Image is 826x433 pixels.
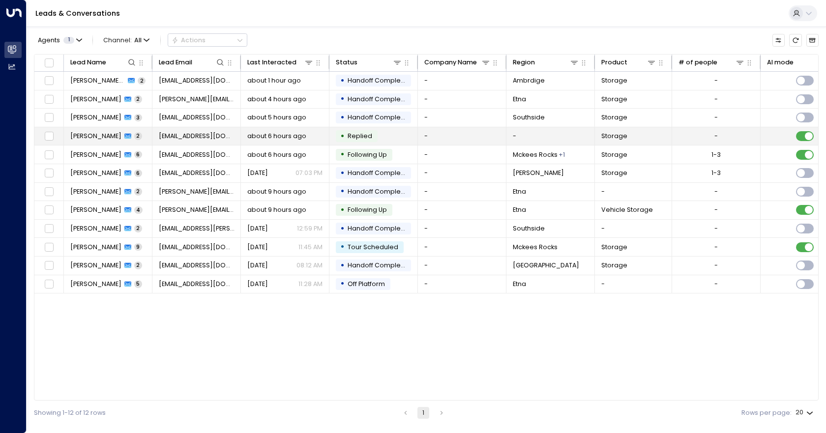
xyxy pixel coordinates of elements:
span: Erik Pitluga [70,187,121,196]
td: - [418,257,506,275]
button: Archived Leads [806,34,819,46]
div: • [340,202,345,218]
span: 1 [63,37,74,44]
div: Showing 1-12 of 12 rows [34,408,106,418]
button: Agents1 [34,34,85,46]
div: • [340,129,345,144]
div: Button group with a nested menu [168,33,247,47]
span: amandavincent678@yahoo.com [159,132,235,141]
span: Handoff Completed [348,76,412,85]
div: Company Name [424,57,477,68]
p: 08:12 AM [296,261,323,270]
span: Handoff Completed [348,113,412,121]
td: - [595,183,672,201]
span: Handoff Completed [348,261,412,269]
div: - [714,113,718,122]
div: # of people [678,57,717,68]
div: - [714,95,718,104]
span: Mckees Rocks [513,150,558,159]
span: erik.pitluga@gmail.com [159,187,235,196]
span: Tour Scheduled [348,243,398,251]
span: Toggle select row [43,223,55,234]
span: Channel: [100,34,153,46]
span: Storage [601,261,627,270]
span: Toggle select row [43,112,55,123]
div: • [340,258,345,273]
span: Toggle select row [43,94,55,105]
div: Lead Email [159,57,192,68]
div: # of people [678,57,745,68]
div: • [340,147,345,162]
div: • [340,184,345,199]
span: Handoff Completed [348,169,412,177]
span: Julian Tress Betancourt [70,76,125,85]
div: • [340,91,345,107]
span: Storage [601,243,627,252]
span: about 6 hours ago [247,150,306,159]
span: Vehicle Storage [601,205,653,214]
span: Yesterday [247,261,268,270]
div: Lead Name [70,57,137,68]
span: Toggle select row [43,204,55,216]
div: • [340,110,345,125]
td: - [595,220,672,238]
span: reachmarieelizabeth@outlook.com [159,243,235,252]
td: - [595,275,672,293]
span: guoningx@andrew.cmu.edu [159,224,235,233]
span: Mckees Rocks [513,243,558,252]
td: - [506,127,595,145]
span: gracehunter012@gmail.com [159,113,235,122]
td: - [418,183,506,201]
p: 12:59 PM [297,224,323,233]
span: Off Platform [348,280,385,288]
span: 2 [138,77,146,85]
span: 5 [134,280,142,288]
span: Following Up [348,150,387,159]
span: Robinson [513,169,564,177]
span: 2 [134,261,142,269]
span: Toggle select row [43,241,55,253]
span: 6 [134,170,142,177]
div: - [714,280,718,289]
span: Storage [601,113,627,122]
p: 11:45 AM [298,243,323,252]
a: Leads & Conversations [35,8,120,18]
div: Last Interacted [247,57,296,68]
span: Replied [348,132,372,140]
div: - [714,205,718,214]
div: Status [336,57,403,68]
span: Toggle select row [43,75,55,87]
span: Marie Walker [70,243,121,252]
div: Robinson [559,150,565,159]
div: Region [513,57,535,68]
div: Lead Name [70,57,106,68]
div: - [714,76,718,85]
span: Storage [601,76,627,85]
span: 4 [134,206,143,214]
div: • [340,73,345,88]
td: - [418,127,506,145]
span: Yesterday [247,224,268,233]
label: Rows per page: [741,408,792,418]
span: Etna [513,205,526,214]
span: Storage [601,95,627,104]
span: Sirun Wang [70,224,121,233]
div: • [340,239,345,255]
span: Toggle select all [43,57,55,68]
td: - [418,90,506,109]
span: Murrysville [513,261,579,270]
span: Grace Hunter [70,113,121,122]
td: - [418,72,506,90]
p: 07:03 PM [295,169,323,177]
span: Shane Mitnick [70,280,121,289]
span: Etna [513,280,526,289]
div: Status [336,57,357,68]
span: shanem223@Yahoo.com [159,280,235,289]
span: about 9 hours ago [247,187,306,196]
span: mariakapitan30@gmail.com [159,261,235,270]
button: Channel:All [100,34,153,46]
span: 2 [134,225,142,232]
div: 1-3 [711,169,721,177]
span: about 9 hours ago [247,205,306,214]
td: - [418,238,506,256]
